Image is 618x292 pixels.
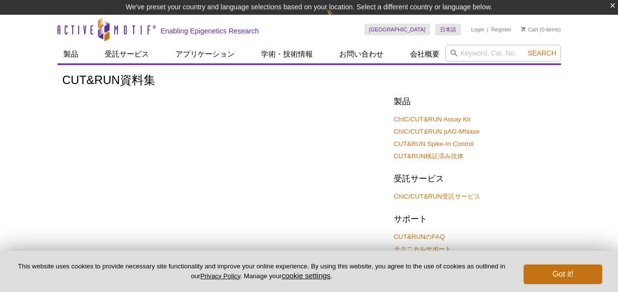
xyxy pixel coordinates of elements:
[394,245,451,254] a: テクニカルサポート
[524,264,602,284] button: Got it!
[364,24,431,35] a: [GEOGRAPHIC_DATA]
[394,115,471,124] a: ChIC/CUT&RUN Assay Kit
[394,192,480,201] a: ChIC/CUT&RUN受託サービス
[16,262,507,281] p: This website uses cookies to provide necessary site functionality and improve your online experie...
[491,26,511,33] a: Register
[394,152,464,161] a: CUT&RUN検証済み抗体
[333,45,389,63] a: お問い合わせ
[471,26,484,33] a: Login
[487,24,489,35] li: |
[282,271,330,280] button: cookie settings
[62,94,386,276] iframe: [WEBINAR] Introduction to CUT&RUN
[394,96,556,108] h2: 製品
[255,45,319,63] a: 学術・技術情報
[99,45,155,63] a: 受託サービス
[528,49,556,57] span: Search
[445,45,561,61] input: Keyword, Cat. No.
[58,45,84,63] a: 製品
[62,74,556,88] h1: CUT&RUN資料集
[394,127,479,136] a: ChIC/CUT&RUN pAG-MNase
[404,45,445,63] a: 会社概要
[394,233,445,241] a: CUT&RUNのFAQ
[521,27,526,31] img: Your Cart
[525,49,559,58] button: Search
[170,45,240,63] a: アプリケーション
[200,272,240,280] a: Privacy Policy
[394,213,556,225] h2: サポート
[161,27,259,35] h2: Enabling Epigenetics Research
[521,26,538,33] a: Cart
[435,24,461,35] a: 日本語
[394,140,474,148] a: CUT&RUN Spike-In Control
[394,173,556,185] h2: 受託サービス
[326,7,353,30] img: Change Here
[521,24,561,35] li: (0 items)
